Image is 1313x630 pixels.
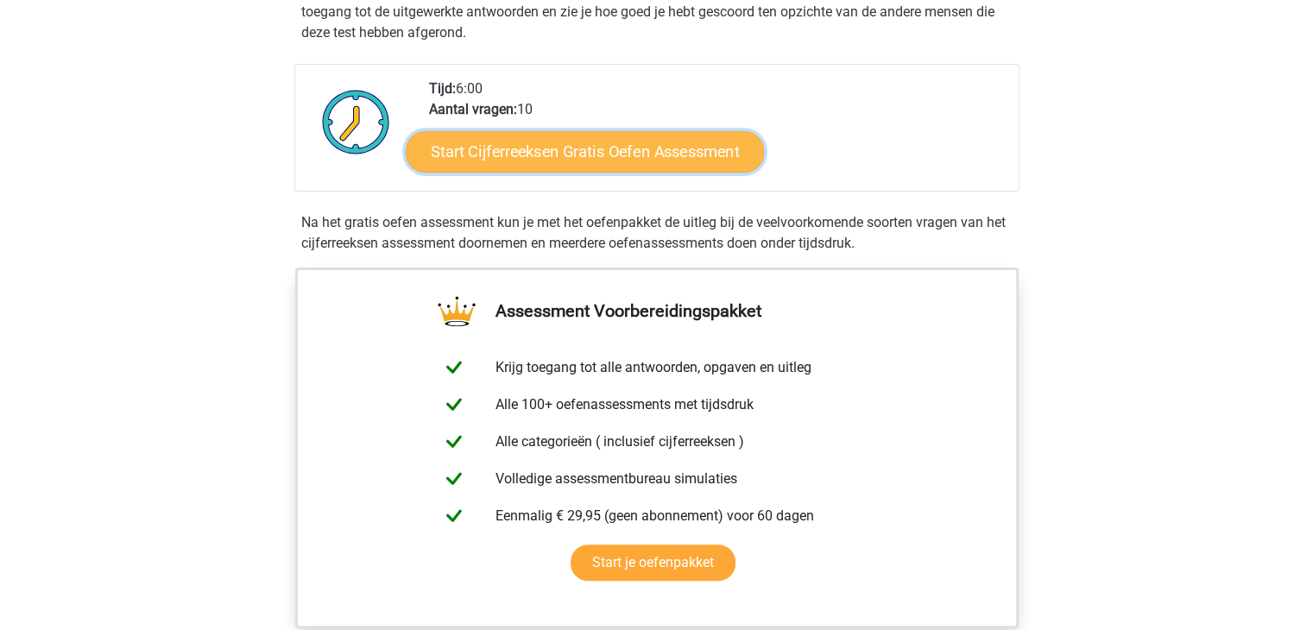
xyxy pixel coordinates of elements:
[312,79,400,165] img: Klok
[294,212,1019,254] div: Na het gratis oefen assessment kun je met het oefenpakket de uitleg bij de veelvoorkomende soorte...
[429,101,517,117] b: Aantal vragen:
[429,80,456,97] b: Tijd:
[416,79,1018,191] div: 6:00 10
[406,130,764,172] a: Start Cijferreeksen Gratis Oefen Assessment
[571,545,735,581] a: Start je oefenpakket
